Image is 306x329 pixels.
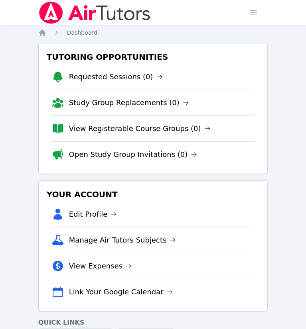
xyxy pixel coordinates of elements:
a: Study Group Replacements (0) [69,97,189,108]
a: Manage Air Tutors Subjects [69,235,176,246]
h3: Your Account [45,187,261,202]
span: Dashboard [67,29,97,36]
a: Requested Sessions (0) [69,71,163,82]
h3: Tutoring Opportunities [45,50,261,64]
a: Dashboard [67,29,97,37]
a: View Expenses [69,260,132,272]
img: Air Tutors [38,2,151,24]
a: Open Study Group Invitations (0) [69,149,197,160]
nav: Breadcrumb [38,29,268,37]
h4: Quick Links [38,318,268,327]
a: Edit Profile [69,209,117,220]
a: View Registerable Course Groups (0) [69,123,211,134]
a: Link Your Google Calendar [69,286,173,298]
